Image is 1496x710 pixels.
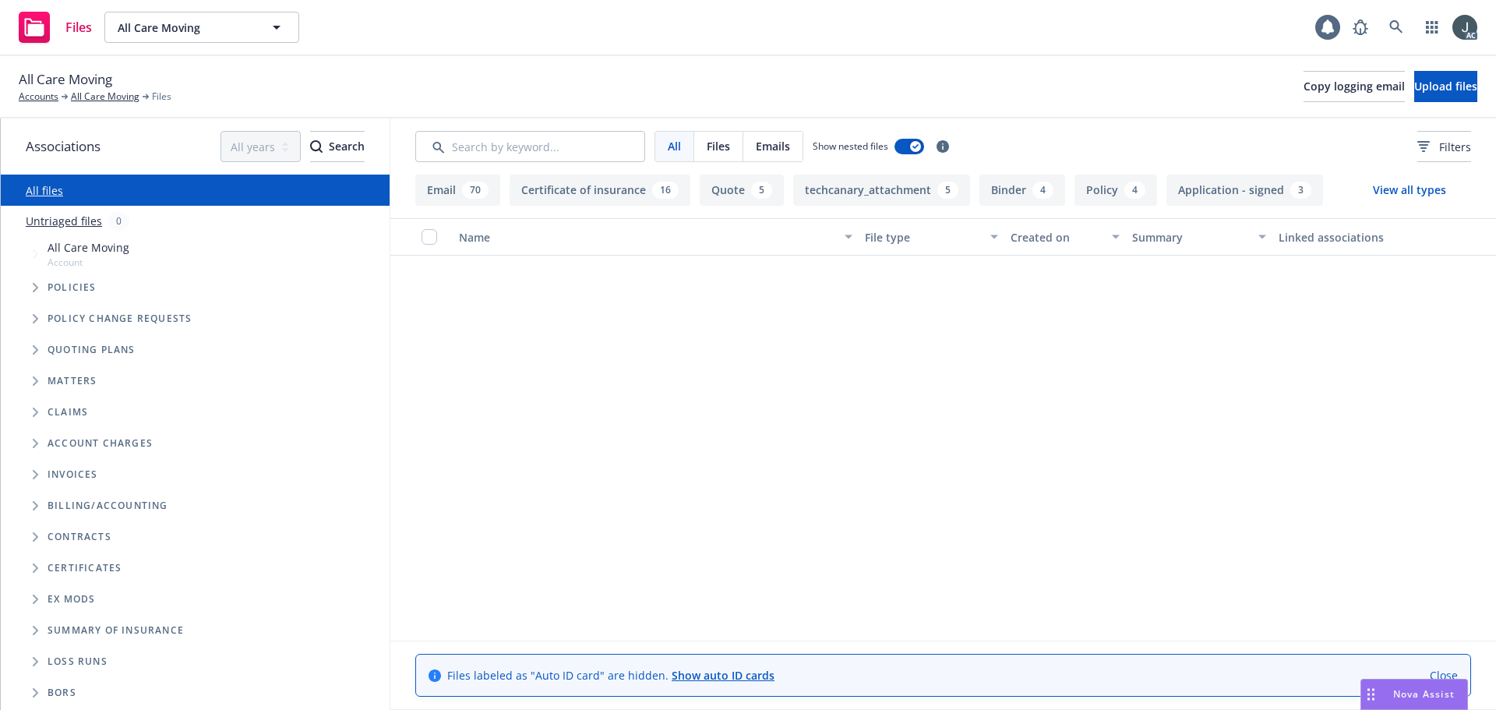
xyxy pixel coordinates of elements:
[652,182,679,199] div: 16
[1,236,390,490] div: Tree Example
[447,667,774,684] span: Files labeled as "Auto ID card" are hidden.
[1414,79,1477,94] span: Upload files
[12,5,98,49] a: Files
[48,345,136,355] span: Quoting plans
[26,183,63,198] a: All files
[1381,12,1412,43] a: Search
[672,668,774,683] a: Show auto ID cards
[415,175,500,206] button: Email
[48,501,168,510] span: Billing/Accounting
[1279,229,1412,245] div: Linked associations
[1452,15,1477,40] img: photo
[48,283,97,292] span: Policies
[48,626,184,635] span: Summary of insurance
[1360,679,1468,710] button: Nova Assist
[71,90,139,104] a: All Care Moving
[310,140,323,153] svg: Search
[859,218,1004,256] button: File type
[104,12,299,43] button: All Care Moving
[415,131,645,162] input: Search by keyword...
[1348,175,1471,206] button: View all types
[459,229,835,245] div: Name
[48,470,98,479] span: Invoices
[1011,229,1103,245] div: Created on
[1430,667,1458,684] a: Close
[48,376,97,386] span: Matters
[48,239,129,256] span: All Care Moving
[1074,175,1157,206] button: Policy
[865,229,981,245] div: File type
[668,138,681,154] span: All
[793,175,970,206] button: techcanary_attachment
[152,90,171,104] span: Files
[310,132,365,161] div: Search
[1304,79,1405,94] span: Copy logging email
[19,90,58,104] a: Accounts
[756,138,790,154] span: Emails
[1290,182,1311,199] div: 3
[1124,182,1145,199] div: 4
[48,657,108,666] span: Loss Runs
[707,138,730,154] span: Files
[48,439,153,448] span: Account charges
[979,175,1065,206] button: Binder
[1304,71,1405,102] button: Copy logging email
[462,182,489,199] div: 70
[700,175,784,206] button: Quote
[1166,175,1323,206] button: Application - signed
[1417,139,1471,155] span: Filters
[1439,139,1471,155] span: Filters
[1414,71,1477,102] button: Upload files
[48,256,129,269] span: Account
[1004,218,1126,256] button: Created on
[19,69,112,90] span: All Care Moving
[65,21,92,34] span: Files
[48,688,76,698] span: BORs
[48,595,95,604] span: Ex Mods
[1272,218,1418,256] button: Linked associations
[422,229,437,245] input: Select all
[1417,12,1448,43] a: Switch app
[1032,182,1053,199] div: 4
[1126,218,1272,256] button: Summary
[937,182,958,199] div: 5
[453,218,859,256] button: Name
[751,182,772,199] div: 5
[1417,131,1471,162] button: Filters
[1345,12,1376,43] a: Report a Bug
[48,314,192,323] span: Policy change requests
[510,175,690,206] button: Certificate of insurance
[813,140,888,153] span: Show nested files
[48,563,122,573] span: Certificates
[48,408,88,417] span: Claims
[310,131,365,162] button: SearchSearch
[1361,680,1381,709] div: Drag to move
[108,212,129,230] div: 0
[118,19,252,36] span: All Care Moving
[1132,229,1248,245] div: Summary
[26,136,101,157] span: Associations
[48,532,111,542] span: Contracts
[1,490,390,708] div: Folder Tree Example
[26,213,102,229] a: Untriaged files
[1393,687,1455,701] span: Nova Assist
